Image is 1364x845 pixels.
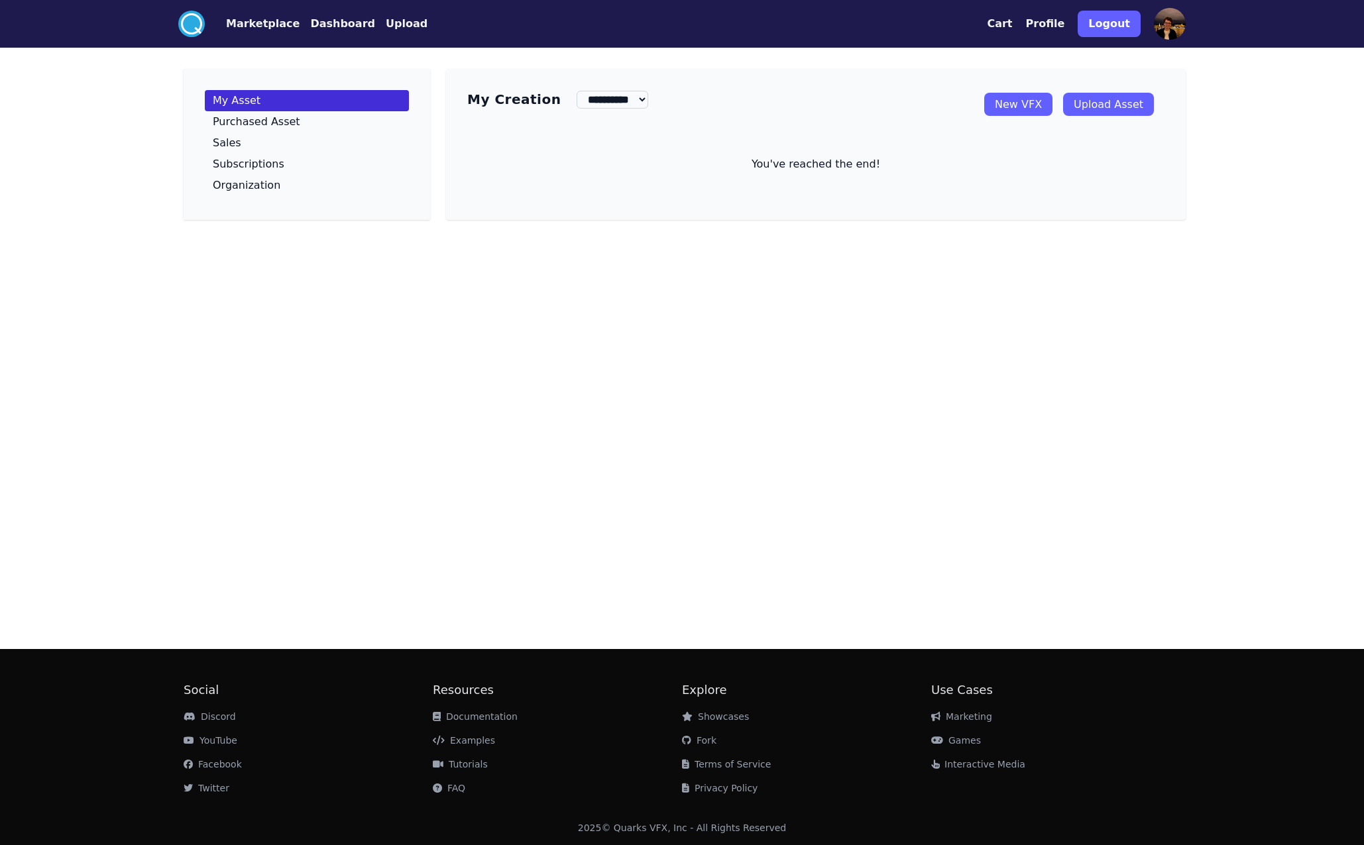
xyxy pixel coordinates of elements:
[1154,8,1186,40] img: profile
[184,735,237,746] a: YouTube
[205,90,409,111] a: My Asset
[987,16,1012,32] button: Cart
[184,681,433,699] h2: Social
[433,759,488,770] a: Tutorials
[467,156,1165,172] p: You've reached the end!
[213,180,280,191] p: Organization
[1078,5,1141,42] a: Logout
[682,735,716,746] a: Fork
[205,111,409,132] a: Purchased Asset
[310,16,375,32] button: Dashboard
[682,681,931,699] h2: Explore
[184,759,242,770] a: Facebook
[931,711,992,722] a: Marketing
[931,735,981,746] a: Games
[213,117,300,127] p: Purchased Asset
[386,16,427,32] button: Upload
[931,759,1025,770] a: Interactive Media
[184,711,236,722] a: Discord
[433,711,518,722] a: Documentation
[300,16,375,32] a: Dashboard
[682,759,771,770] a: Terms of Service
[984,93,1052,116] a: New VFX
[1078,11,1141,37] button: Logout
[433,735,495,746] a: Examples
[1026,16,1065,32] button: Profile
[433,783,465,793] a: FAQ
[931,681,1180,699] h2: Use Cases
[213,159,284,170] p: Subscriptions
[578,821,787,834] div: 2025 © Quarks VFX, Inc - All Rights Reserved
[1063,93,1154,116] a: Upload Asset
[205,175,409,196] a: Organization
[213,95,260,106] p: My Asset
[467,90,561,109] h3: My Creation
[205,16,300,32] a: Marketplace
[205,154,409,175] a: Subscriptions
[682,783,758,793] a: Privacy Policy
[682,711,749,722] a: Showcases
[184,783,229,793] a: Twitter
[375,16,427,32] a: Upload
[433,681,682,699] h2: Resources
[213,138,241,148] p: Sales
[205,132,409,154] a: Sales
[226,16,300,32] button: Marketplace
